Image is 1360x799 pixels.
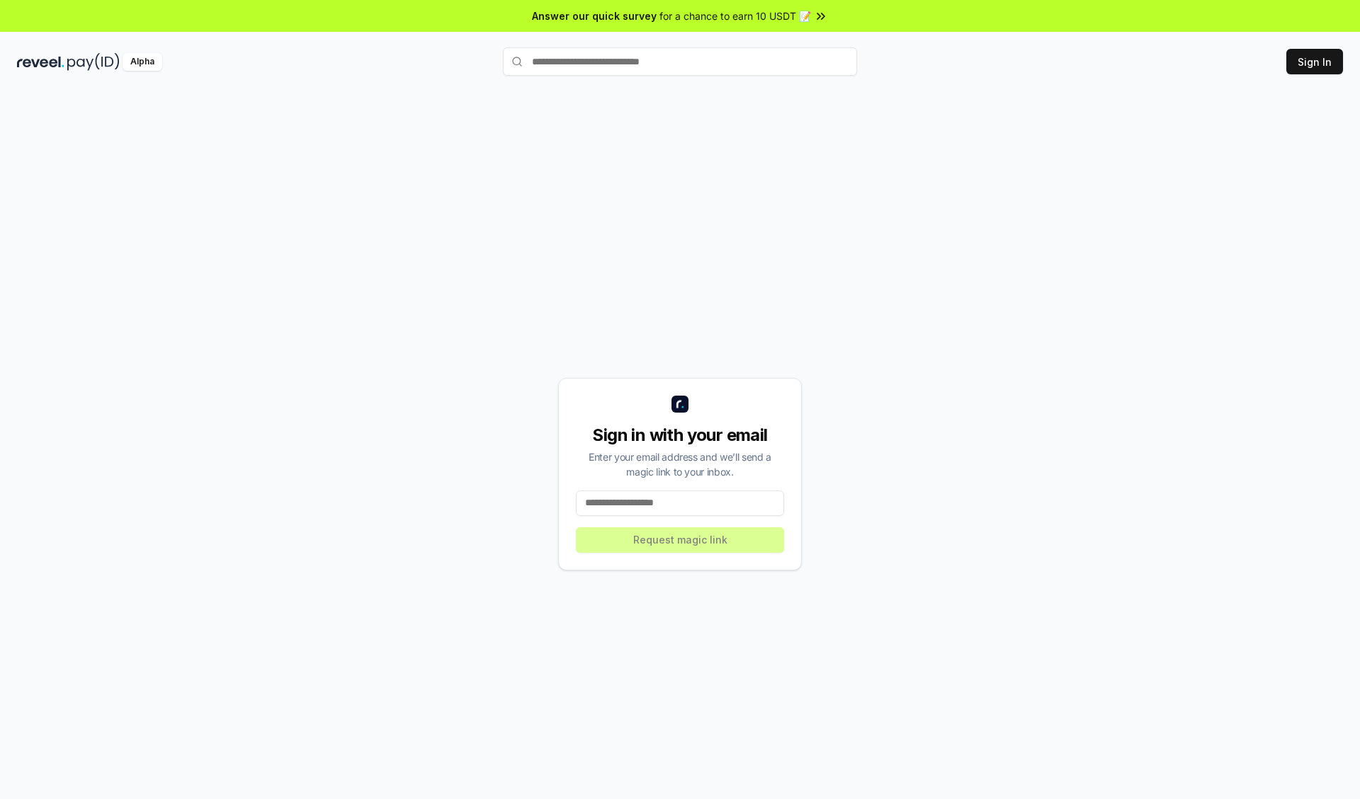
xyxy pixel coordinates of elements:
button: Sign In [1286,49,1343,74]
div: Enter your email address and we’ll send a magic link to your inbox. [576,449,784,479]
img: pay_id [67,53,120,71]
div: Sign in with your email [576,424,784,447]
div: Alpha [123,53,162,71]
span: for a chance to earn 10 USDT 📝 [659,8,811,23]
img: logo_small [671,396,688,413]
img: reveel_dark [17,53,64,71]
span: Answer our quick survey [532,8,657,23]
